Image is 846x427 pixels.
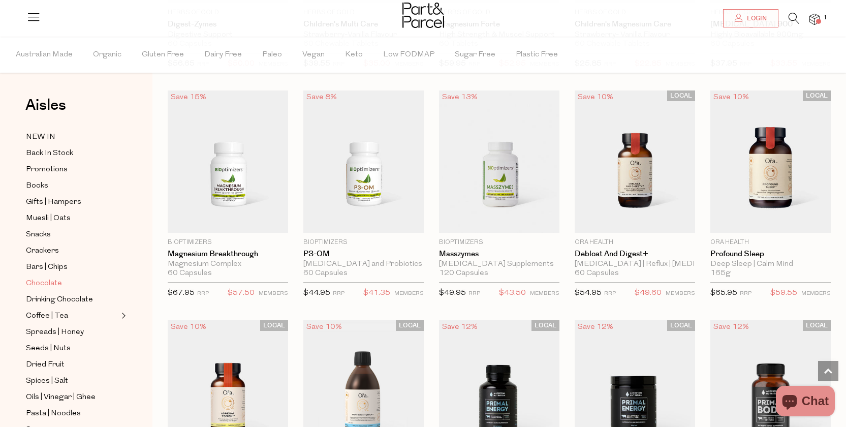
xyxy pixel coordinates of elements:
[439,90,481,104] div: Save 13%
[575,90,616,104] div: Save 10%
[26,245,59,257] span: Crackers
[93,37,121,73] span: Organic
[26,163,118,176] a: Promotions
[168,320,209,334] div: Save 10%
[25,98,66,123] a: Aisles
[439,250,559,259] a: Masszymes
[26,375,118,387] a: Spices | Salt
[26,294,93,306] span: Drinking Chocolate
[773,386,838,419] inbox-online-store-chat: Shopify online store chat
[604,291,616,296] small: RRP
[26,326,118,339] a: Spreads | Honey
[710,90,752,104] div: Save 10%
[710,260,831,269] div: Deep Sleep | Calm Mind
[363,287,390,300] span: $41.35
[26,131,118,143] a: NEW IN
[396,320,424,331] span: LOCAL
[26,407,118,420] a: Pasta | Noodles
[439,238,559,247] p: Bioptimizers
[26,261,68,273] span: Bars | Chips
[516,37,558,73] span: Plastic Free
[16,37,73,73] span: Australian Made
[303,90,340,104] div: Save 8%
[770,287,797,300] span: $59.55
[197,291,209,296] small: RRP
[26,408,81,420] span: Pasta | Noodles
[710,238,831,247] p: Ora Health
[26,391,96,404] span: Oils | Vinegar | Ghee
[575,238,695,247] p: Ora Health
[26,293,118,306] a: Drinking Chocolate
[26,375,68,387] span: Spices | Salt
[575,260,695,269] div: [MEDICAL_DATA] | Reflux | [MEDICAL_DATA] | [MEDICAL_DATA]
[710,250,831,259] a: Profound Sleep
[499,287,526,300] span: $43.50
[26,277,118,290] a: Chocolate
[26,358,118,371] a: Dried Fruit
[26,343,71,355] span: Seeds | Nuts
[303,250,424,259] a: P3-OM
[439,320,481,334] div: Save 12%
[667,90,695,101] span: LOCAL
[26,212,71,225] span: Muesli | Oats
[809,14,820,24] a: 1
[455,37,495,73] span: Sugar Free
[25,94,66,116] span: Aisles
[26,359,65,371] span: Dried Fruit
[740,291,751,296] small: RRP
[821,13,830,22] span: 1
[26,179,118,192] a: Books
[168,90,288,233] img: Magnesium Breakthrough
[402,3,444,28] img: Part&Parcel
[26,326,84,339] span: Spreads | Honey
[26,196,118,208] a: Gifts | Hampers
[26,391,118,404] a: Oils | Vinegar | Ghee
[530,291,559,296] small: MEMBERS
[142,37,184,73] span: Gluten Free
[710,90,831,233] img: Profound Sleep
[168,269,212,278] span: 60 Capsules
[575,250,695,259] a: Debloat and Digest+
[666,291,695,296] small: MEMBERS
[228,287,255,300] span: $57.50
[26,212,118,225] a: Muesli | Oats
[168,260,288,269] div: Magnesium Complex
[168,90,209,104] div: Save 15%
[26,310,118,322] a: Coffee | Tea
[168,238,288,247] p: Bioptimizers
[710,289,737,297] span: $65.95
[303,238,424,247] p: Bioptimizers
[26,147,118,160] a: Back In Stock
[260,320,288,331] span: LOCAL
[303,90,424,233] img: P3-OM
[26,131,55,143] span: NEW IN
[119,310,126,322] button: Expand/Collapse Coffee | Tea
[394,291,424,296] small: MEMBERS
[26,196,81,208] span: Gifts | Hampers
[803,320,831,331] span: LOCAL
[26,261,118,273] a: Bars | Chips
[439,289,466,297] span: $49.95
[575,320,616,334] div: Save 12%
[26,245,118,257] a: Crackers
[26,147,73,160] span: Back In Stock
[26,180,48,192] span: Books
[168,250,288,259] a: Magnesium Breakthrough
[575,269,619,278] span: 60 Capsules
[303,320,345,334] div: Save 10%
[803,90,831,101] span: LOCAL
[26,164,68,176] span: Promotions
[26,229,51,241] span: Snacks
[303,289,330,297] span: $44.95
[439,260,559,269] div: [MEDICAL_DATA] Supplements
[468,291,480,296] small: RRP
[302,37,325,73] span: Vegan
[575,289,602,297] span: $54.95
[26,342,118,355] a: Seeds | Nuts
[204,37,242,73] span: Dairy Free
[26,310,68,322] span: Coffee | Tea
[744,14,767,23] span: Login
[710,320,752,334] div: Save 12%
[667,320,695,331] span: LOCAL
[168,289,195,297] span: $67.95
